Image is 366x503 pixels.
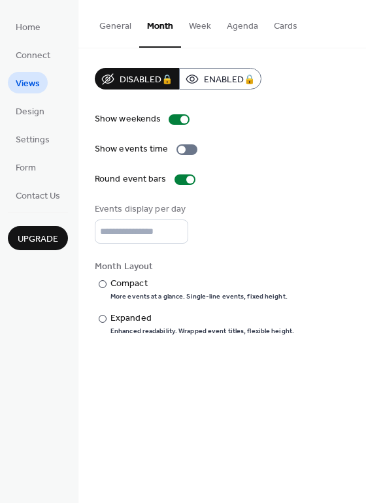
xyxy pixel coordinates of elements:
div: More events at a glance. Single-line events, fixed height. [110,292,288,301]
span: Settings [16,133,50,147]
a: Connect [8,44,58,65]
div: Expanded [110,312,291,325]
span: Views [16,77,40,91]
div: Show events time [95,142,169,156]
a: Settings [8,128,58,150]
div: Month Layout [95,260,347,274]
div: Enhanced readability. Wrapped event titles, flexible height. [110,327,294,336]
span: Home [16,21,41,35]
div: Compact [110,277,285,291]
span: Design [16,105,44,119]
a: Contact Us [8,184,68,206]
span: Form [16,161,36,175]
span: Connect [16,49,50,63]
a: Form [8,156,44,178]
a: Home [8,16,48,37]
div: Events display per day [95,203,186,216]
div: Show weekends [95,112,161,126]
a: Design [8,100,52,122]
div: Round event bars [95,172,167,186]
span: Upgrade [18,233,58,246]
button: Upgrade [8,226,68,250]
a: Views [8,72,48,93]
span: Contact Us [16,189,60,203]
